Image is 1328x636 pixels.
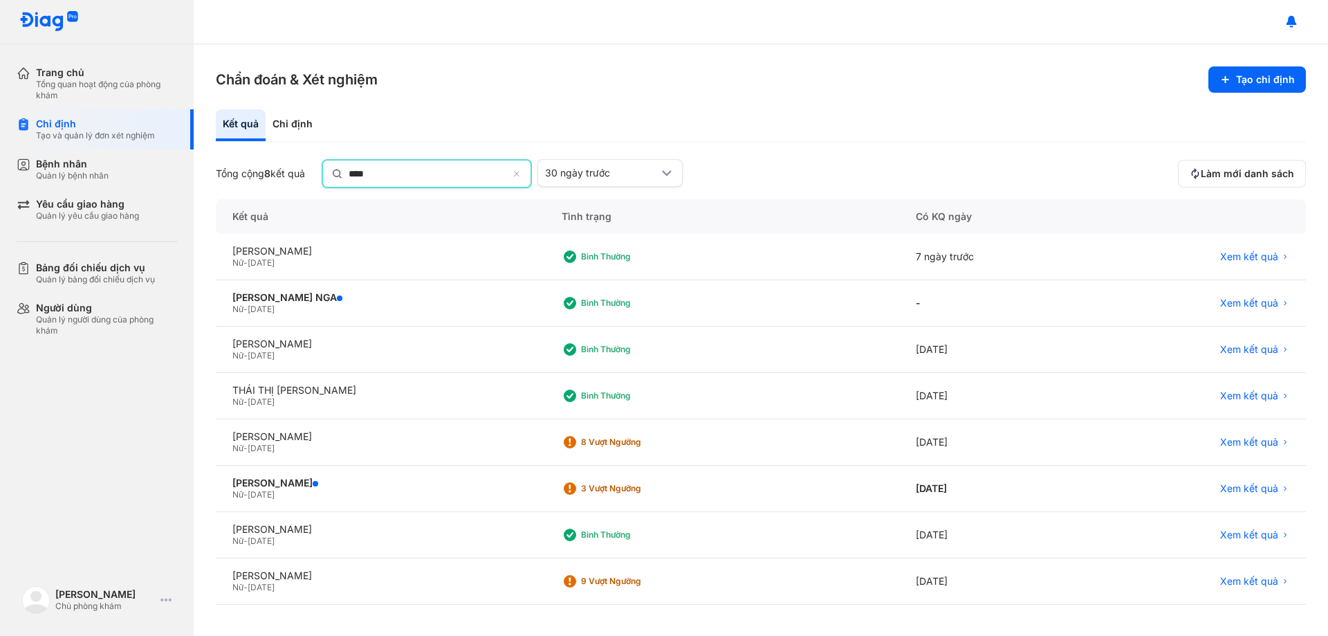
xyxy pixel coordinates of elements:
div: Tình trạng [545,199,899,234]
span: - [243,536,248,546]
div: Kết quả [216,199,545,234]
div: Chỉ định [36,118,155,130]
h3: Chẩn đoán & Xét nghiệm [216,70,378,89]
div: Quản lý bệnh nhân [36,170,109,181]
span: 8 [264,167,270,179]
div: Bệnh nhân [36,158,109,170]
span: Xem kết quả [1220,575,1278,588]
span: Nữ [232,257,243,268]
div: Bình thường [581,251,692,262]
div: [PERSON_NAME] [232,477,528,489]
div: Tạo và quản lý đơn xét nghiệm [36,130,155,141]
span: - [243,397,248,407]
span: Xem kết quả [1220,343,1278,356]
span: Xem kết quả [1220,529,1278,541]
div: [DATE] [899,419,1091,466]
div: [PERSON_NAME] [232,570,528,582]
div: [PERSON_NAME] [232,245,528,257]
div: 9 Vượt ngưỡng [581,576,692,587]
div: [DATE] [899,558,1091,605]
div: - [899,280,1091,327]
span: Nữ [232,536,243,546]
span: Xem kết quả [1220,390,1278,402]
div: Có KQ ngày [899,199,1091,234]
div: Người dùng [36,302,177,314]
div: Kết quả [216,109,266,141]
div: Tổng quan hoạt động của phòng khám [36,79,177,101]
div: Quản lý yêu cầu giao hàng [36,210,139,221]
span: Nữ [232,582,243,592]
div: [PERSON_NAME] [232,430,528,443]
span: Nữ [232,397,243,407]
div: Tổng cộng kết quả [216,167,305,180]
div: [DATE] [899,373,1091,419]
span: Xem kết quả [1220,251,1278,263]
div: 3 Vượt ngưỡng [581,483,692,494]
span: [DATE] [248,304,275,314]
span: - [243,304,248,314]
div: Chỉ định [266,109,320,141]
span: [DATE] [248,582,275,592]
div: [PERSON_NAME] [232,523,528,536]
span: - [243,257,248,268]
span: [DATE] [248,257,275,268]
div: Yêu cầu giao hàng [36,198,139,210]
div: Trang chủ [36,66,177,79]
div: Bảng đối chiếu dịch vụ [36,262,155,274]
span: - [243,489,248,500]
span: [DATE] [248,536,275,546]
span: Làm mới danh sách [1201,167,1294,180]
div: 7 ngày trước [899,234,1091,280]
img: logo [22,586,50,614]
button: Làm mới danh sách [1178,160,1306,188]
div: THÁI THỊ [PERSON_NAME] [232,384,528,397]
div: Bình thường [581,344,692,355]
span: - [243,443,248,453]
div: [PERSON_NAME] NGA [232,291,528,304]
span: - [243,582,248,592]
span: Nữ [232,443,243,453]
div: Bình thường [581,390,692,401]
span: Xem kết quả [1220,297,1278,309]
div: 30 ngày trước [545,167,658,179]
span: Xem kết quả [1220,436,1278,448]
div: Chủ phòng khám [55,601,155,612]
span: Nữ [232,350,243,361]
div: Quản lý người dùng của phòng khám [36,314,177,336]
img: logo [19,11,79,33]
span: Nữ [232,489,243,500]
div: [DATE] [899,512,1091,558]
span: [DATE] [248,397,275,407]
div: 8 Vượt ngưỡng [581,437,692,448]
button: Tạo chỉ định [1208,66,1306,93]
div: Bình thường [581,529,692,540]
div: Bình thường [581,298,692,309]
span: Nữ [232,304,243,314]
div: [DATE] [899,466,1091,512]
span: Xem kết quả [1220,482,1278,495]
div: [PERSON_NAME] [232,338,528,350]
div: [DATE] [899,327,1091,373]
span: - [243,350,248,361]
span: [DATE] [248,350,275,361]
div: [PERSON_NAME] [55,588,155,601]
div: Quản lý bảng đối chiếu dịch vụ [36,274,155,285]
span: [DATE] [248,489,275,500]
span: [DATE] [248,443,275,453]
